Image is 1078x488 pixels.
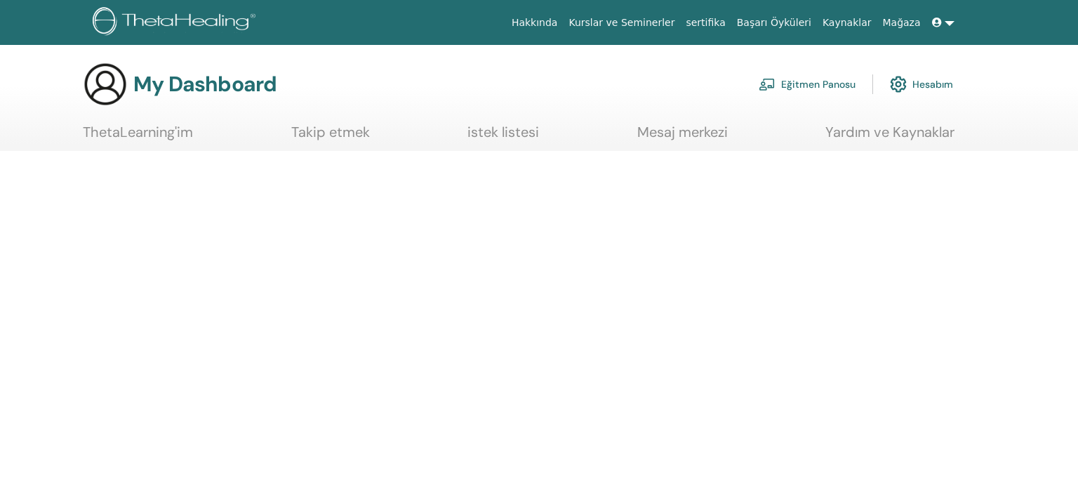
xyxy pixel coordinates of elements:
[890,72,907,96] img: cog.svg
[563,10,680,36] a: Kurslar ve Seminerler
[133,72,277,97] h3: My Dashboard
[731,10,817,36] a: Başarı Öyküleri
[93,7,260,39] img: logo.png
[637,124,728,151] a: Mesaj merkezi
[291,124,370,151] a: Takip etmek
[817,10,877,36] a: Kaynaklar
[467,124,539,151] a: istek listesi
[759,78,776,91] img: chalkboard-teacher.svg
[759,69,856,100] a: Eğitmen Panosu
[83,124,193,151] a: ThetaLearning'im
[890,69,953,100] a: Hesabım
[506,10,564,36] a: Hakkında
[825,124,954,151] a: Yardım ve Kaynaklar
[83,62,128,107] img: generic-user-icon.jpg
[680,10,731,36] a: sertifika
[877,10,926,36] a: Mağaza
